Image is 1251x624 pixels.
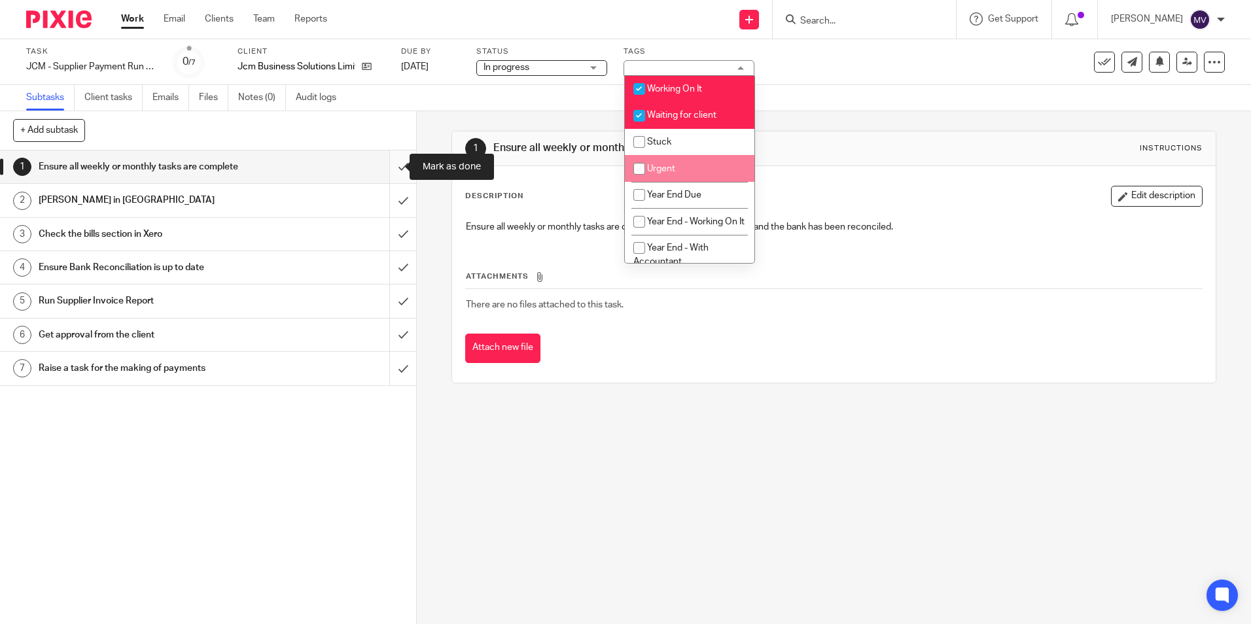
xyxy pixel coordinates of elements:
span: Year End - Working On It [647,217,745,226]
h1: Get approval from the client [39,325,264,345]
p: Jcm Business Solutions Limited [238,60,355,73]
div: 2 [13,192,31,210]
div: 1 [465,138,486,159]
span: Stuck [647,137,671,147]
a: Audit logs [296,85,346,111]
h1: [PERSON_NAME] in [GEOGRAPHIC_DATA] [39,190,264,210]
span: Attachments [466,273,529,280]
div: 4 [13,258,31,277]
button: Attach new file [465,334,540,363]
div: JCM - Supplier Payment Run Weekly - YST makes payments [26,60,157,73]
span: Waiting for client [647,111,716,120]
a: Files [199,85,228,111]
label: Due by [401,46,460,57]
a: Team [253,12,275,26]
div: 3 [13,225,31,243]
span: In progress [484,63,529,72]
div: 6 [13,326,31,344]
label: Client [238,46,385,57]
h1: Ensure Bank Reconciliation is up to date [39,258,264,277]
a: Emails [152,85,189,111]
p: [PERSON_NAME] [1111,12,1183,26]
small: /7 [188,59,196,66]
p: Ensure all weekly or monthly tasks are complete, i.e, Hubdoc is cleared and the bank has been rec... [466,220,1201,234]
h1: Raise a task for the making of payments [39,358,264,378]
div: 0 [183,54,196,69]
span: There are no files attached to this task. [466,300,624,309]
a: Email [164,12,185,26]
h1: Run Supplier Invoice Report [39,291,264,311]
a: Notes (0) [238,85,286,111]
label: Status [476,46,607,57]
a: Subtasks [26,85,75,111]
span: Year End Due [647,190,701,199]
h1: Ensure all weekly or monthly tasks are complete [493,141,862,155]
img: Pixie [26,10,92,28]
a: Client tasks [84,85,143,111]
button: + Add subtask [13,119,85,141]
div: Instructions [1140,143,1203,154]
button: Edit description [1111,186,1203,207]
span: Get Support [988,14,1038,24]
img: svg%3E [1189,9,1210,30]
label: Task [26,46,157,57]
a: Clients [205,12,234,26]
div: 1 [13,158,31,176]
a: Reports [294,12,327,26]
span: Working On It [647,84,702,94]
div: 5 [13,292,31,311]
span: Urgent [647,164,675,173]
a: Work [121,12,144,26]
span: Year End - With Accountant [633,243,709,266]
label: Tags [624,46,754,57]
h1: Check the bills section in Xero [39,224,264,244]
h1: Ensure all weekly or monthly tasks are complete [39,157,264,177]
span: [DATE] [401,62,429,71]
div: 7 [13,359,31,377]
p: Description [465,191,523,201]
input: Search [799,16,917,27]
